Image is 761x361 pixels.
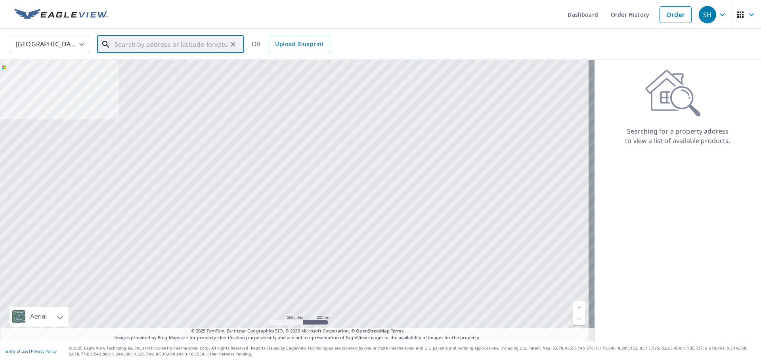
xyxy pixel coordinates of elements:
p: © 2025 Eagle View Technologies, Inc. and Pictometry International Corp. All Rights Reserved. Repo... [69,345,757,357]
div: [GEOGRAPHIC_DATA] [10,33,89,55]
a: Current Level 5, Zoom In [573,301,585,313]
p: Searching for a property address to view a list of available products. [625,126,731,145]
div: SH [699,6,716,23]
a: Upload Blueprint [269,36,330,53]
span: Upload Blueprint [275,39,323,49]
div: Aerial [10,307,69,327]
span: © 2025 TomTom, Earthstar Geographics SIO, © 2025 Microsoft Corporation, © [191,328,404,334]
input: Search by address or latitude-longitude [115,33,228,55]
div: Aerial [28,307,49,327]
a: Order [660,6,692,23]
img: EV Logo [14,9,108,21]
a: Terms [391,328,404,334]
a: Terms of Use [4,348,29,354]
p: | [4,349,57,353]
a: Privacy Policy [31,348,57,354]
div: OR [252,36,330,53]
a: Current Level 5, Zoom Out [573,313,585,325]
button: Clear [228,39,239,50]
a: OpenStreetMap [356,328,389,334]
